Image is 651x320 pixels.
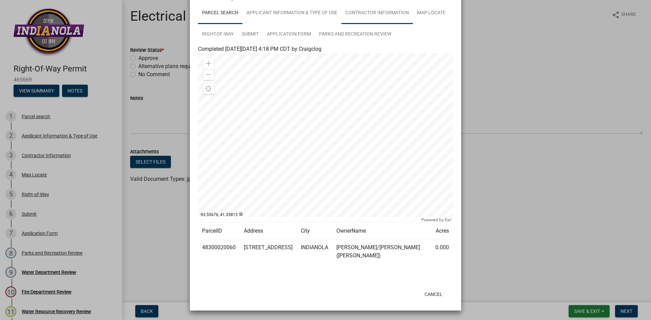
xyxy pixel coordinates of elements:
[419,288,448,300] button: Cancel
[431,223,453,239] td: Acres
[315,24,395,45] a: Parks and Recreation Review
[413,2,450,24] a: Map Locate
[198,46,321,52] span: Completed [DATE][DATE] 4:18 PM CDT by Craigclog
[297,223,332,239] td: City
[198,2,242,24] a: Parcel search
[420,217,453,222] div: Powered by
[203,58,214,69] div: Zoom in
[332,239,431,264] td: [PERSON_NAME]/[PERSON_NAME] ([PERSON_NAME])
[238,24,263,45] a: Submit
[297,239,332,264] td: INDIANOLA
[198,239,240,264] td: 48300020060
[263,24,315,45] a: Application Form
[240,223,297,239] td: Address
[445,217,451,222] a: Esri
[203,83,214,94] div: Find my location
[198,24,238,45] a: Right-of-Way
[341,2,413,24] a: Contractor Information
[242,2,341,24] a: Applicant Information & Type of Use
[203,69,214,80] div: Zoom out
[332,223,431,239] td: OwnerName
[431,239,453,264] td: 0.000
[198,223,240,239] td: ParcelID
[240,239,297,264] td: [STREET_ADDRESS]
